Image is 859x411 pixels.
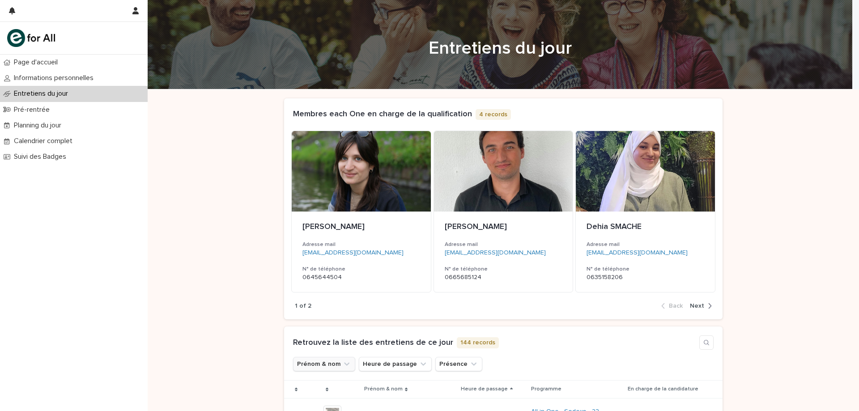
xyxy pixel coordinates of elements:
button: Back [661,302,686,310]
h3: N° de téléphone [445,266,562,273]
p: Suivi des Badges [10,153,73,161]
p: Informations personnelles [10,74,101,82]
span: [PERSON_NAME] [302,223,365,231]
p: 4 records [476,109,511,120]
p: Pré-rentrée [10,106,57,114]
p: Prénom & nom [364,384,403,394]
a: Dehia SMACHEAdresse mail[EMAIL_ADDRESS][DOMAIN_NAME]N° de téléphone0635158206 [575,131,715,292]
button: Next [686,302,712,310]
h3: Adresse mail [445,241,562,248]
a: [PERSON_NAME]Adresse mail[EMAIL_ADDRESS][DOMAIN_NAME]N° de téléphone0665685124 [434,131,574,292]
button: Heure de passage [359,357,432,371]
img: mHINNnv7SNCQZijbaqql [7,29,55,47]
span: Next [690,303,704,309]
p: 0665685124 [445,274,562,281]
p: En charge de la candidature [628,384,698,394]
h3: N° de téléphone [587,266,704,273]
span: Dehia SMACHE [587,223,642,231]
p: Entretiens du jour [10,89,75,98]
p: Page d'accueil [10,58,65,67]
p: Heure de passage [461,384,508,394]
p: 144 records [457,337,499,348]
h1: Membres each One en charge de la qualification [293,110,472,119]
button: Prénom & nom [293,357,355,371]
p: 0645644504 [302,274,420,281]
p: 0635158206 [587,274,704,281]
h1: Entretiens du jour [281,38,719,59]
h3: N° de téléphone [302,266,420,273]
p: Programme [531,384,561,394]
a: [PERSON_NAME]Adresse mail[EMAIL_ADDRESS][DOMAIN_NAME]N° de téléphone0645644504 [291,131,431,292]
span: Back [669,303,683,309]
span: [PERSON_NAME] [445,223,507,231]
a: [EMAIL_ADDRESS][DOMAIN_NAME] [302,250,404,256]
h3: Adresse mail [587,241,704,248]
h1: Retrouvez la liste des entretiens de ce jour [293,338,453,348]
a: [EMAIL_ADDRESS][DOMAIN_NAME] [445,250,546,256]
a: [EMAIL_ADDRESS][DOMAIN_NAME] [587,250,688,256]
p: Calendrier complet [10,137,80,145]
p: 1 of 2 [295,302,311,310]
h3: Adresse mail [302,241,420,248]
p: Planning du jour [10,121,68,130]
button: Présence [435,357,482,371]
